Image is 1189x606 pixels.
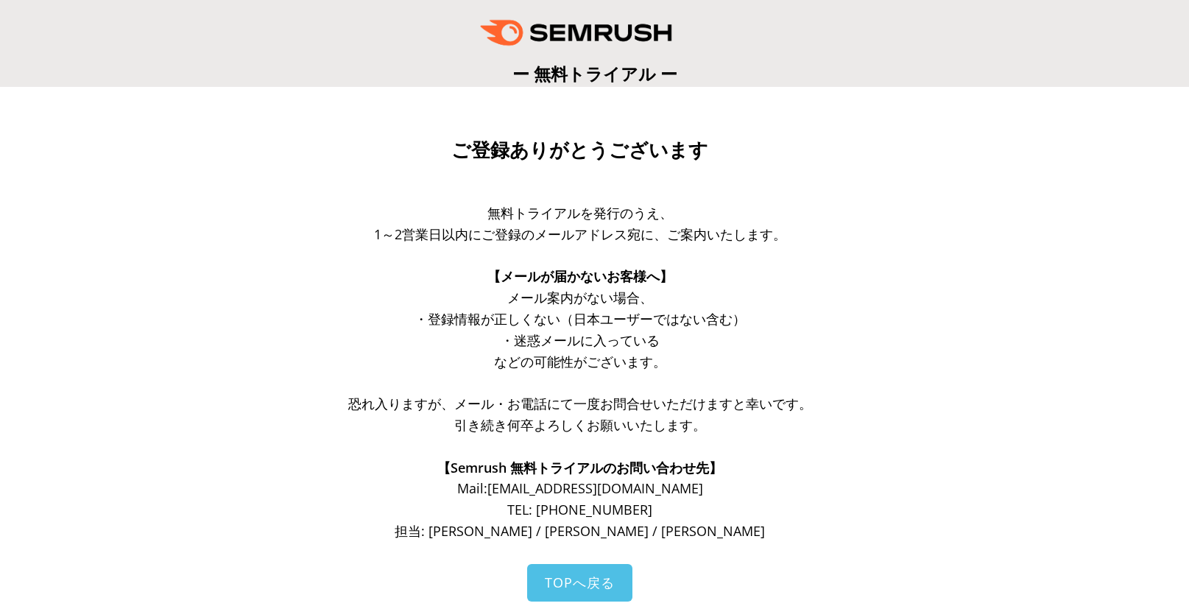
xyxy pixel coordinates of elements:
[451,139,708,161] span: ご登録ありがとうございます
[545,574,615,591] span: TOPへ戻る
[527,564,632,602] a: TOPへ戻る
[374,225,786,243] span: 1～2営業日以内にご登録のメールアドレス宛に、ご案内いたします。
[507,289,653,306] span: メール案内がない場合、
[348,395,812,412] span: 恐れ入りますが、メール・お電話にて一度お問合せいただけますと幸いです。
[487,204,673,222] span: 無料トライアルを発行のうえ、
[494,353,666,370] span: などの可能性がございます。
[457,479,703,497] span: Mail: [EMAIL_ADDRESS][DOMAIN_NAME]
[414,310,746,328] span: ・登録情報が正しくない（日本ユーザーではない含む）
[507,501,652,518] span: TEL: [PHONE_NUMBER]
[437,459,722,476] span: 【Semrush 無料トライアルのお問い合わせ先】
[487,267,673,285] span: 【メールが届かないお客様へ】
[512,62,677,85] span: ー 無料トライアル ー
[395,522,765,540] span: 担当: [PERSON_NAME] / [PERSON_NAME] / [PERSON_NAME]
[454,416,706,434] span: 引き続き何卒よろしくお願いいたします。
[501,331,660,349] span: ・迷惑メールに入っている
